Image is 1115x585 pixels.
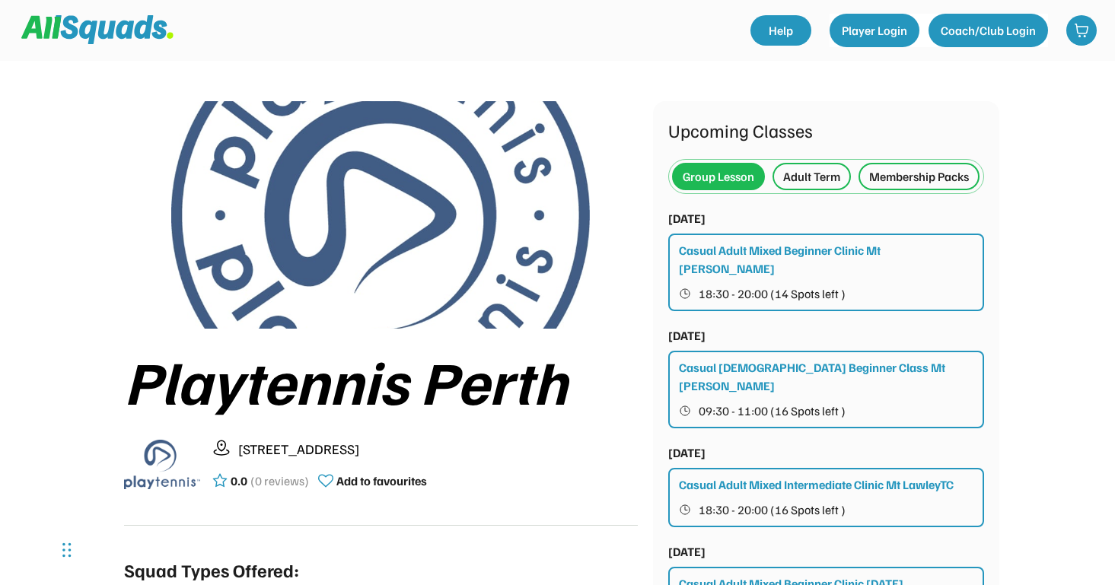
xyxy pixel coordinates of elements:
[231,472,247,490] div: 0.0
[699,504,846,516] span: 18:30 - 20:00 (16 Spots left )
[668,116,984,144] div: Upcoming Classes
[679,241,975,278] div: Casual Adult Mixed Beginner Clinic Mt [PERSON_NAME]
[699,288,846,300] span: 18:30 - 20:00 (14 Spots left )
[124,347,638,414] div: Playtennis Perth
[238,439,638,459] div: [STREET_ADDRESS]
[668,444,706,462] div: [DATE]
[668,326,706,345] div: [DATE]
[124,556,299,583] div: Squad Types Offered:
[679,401,975,421] button: 09:30 - 11:00 (16 Spots left )
[683,167,754,186] div: Group Lesson
[929,14,1048,47] button: Coach/Club Login
[679,358,975,395] div: Casual [DEMOGRAPHIC_DATA] Beginner Class Mt [PERSON_NAME]
[699,405,846,417] span: 09:30 - 11:00 (16 Spots left )
[668,542,706,561] div: [DATE]
[336,472,427,490] div: Add to favourites
[869,167,969,186] div: Membership Packs
[21,15,174,44] img: Squad%20Logo.svg
[679,284,975,304] button: 18:30 - 20:00 (14 Spots left )
[783,167,840,186] div: Adult Term
[679,500,975,520] button: 18:30 - 20:00 (16 Spots left )
[830,14,919,47] button: Player Login
[1074,23,1089,38] img: shopping-cart-01%20%281%29.svg
[171,101,590,329] img: playtennis%20blue%20logo%204.jpg
[679,475,954,494] div: Casual Adult Mixed Intermediate Clinic Mt LawleyTC
[750,15,811,46] a: Help
[124,426,200,502] img: playtennis%20blue%20logo%201.png
[668,209,706,227] div: [DATE]
[250,472,309,490] div: (0 reviews)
